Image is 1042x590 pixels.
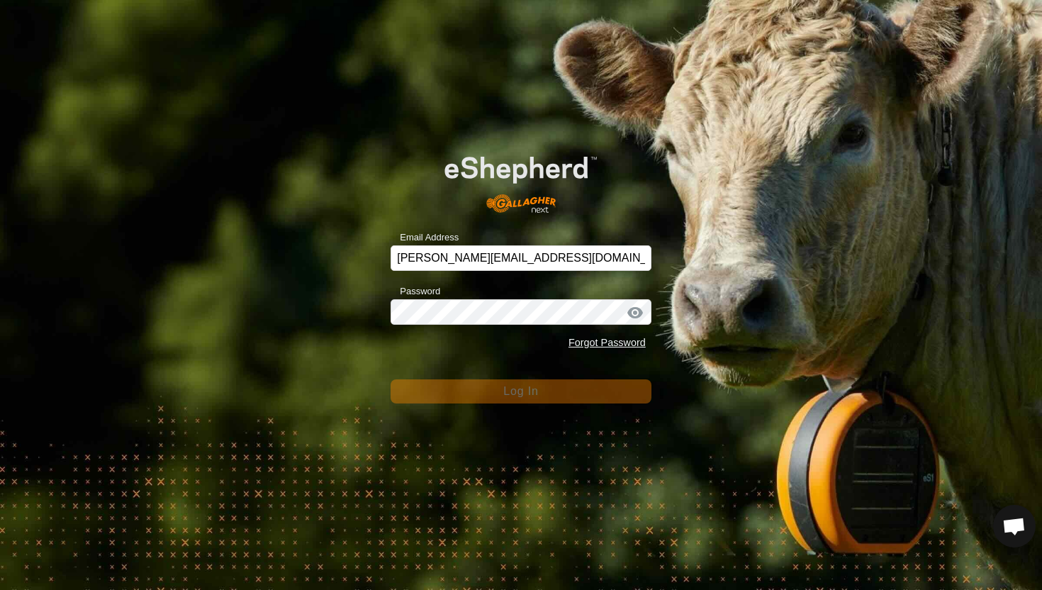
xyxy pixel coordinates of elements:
[993,505,1036,547] a: Open chat
[391,230,459,245] label: Email Address
[391,379,651,403] button: Log In
[391,245,651,271] input: Email Address
[417,135,625,223] img: E-shepherd Logo
[568,337,646,348] a: Forgot Password
[391,284,440,299] label: Password
[503,385,538,397] span: Log In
